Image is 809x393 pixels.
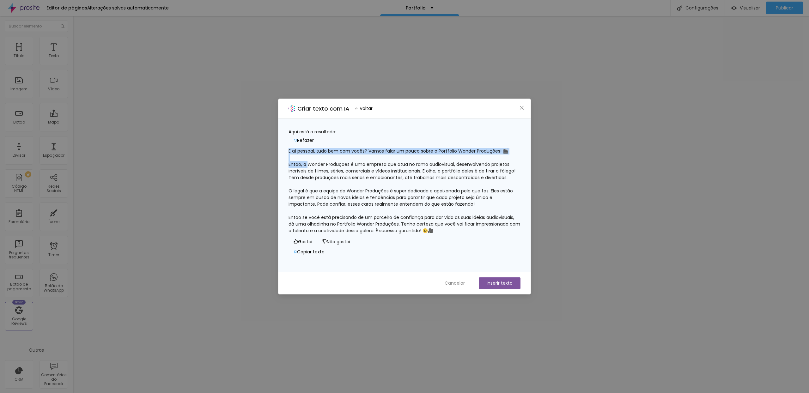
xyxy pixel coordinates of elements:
[519,105,524,110] span: close
[317,237,355,247] button: Não gostei
[438,277,471,289] button: Cancelar
[322,239,327,244] span: dislike
[445,280,465,287] span: Cancelar
[294,239,298,244] span: like
[479,277,520,289] button: Inserir texto
[297,137,314,144] span: Refazer
[352,104,375,113] button: Voltar
[519,105,525,111] button: Close
[360,105,373,112] span: Voltar
[289,247,330,257] button: Copiar texto
[289,135,319,145] button: Refazer
[289,148,520,234] div: E aí pessoal, tudo bem com vocês? Vamos falar um pouco sobre o Portfolio Wonder Produções! 🎬 Entã...
[289,237,317,247] button: Gostei
[289,129,520,135] div: Aqui está o resultado:
[297,104,350,113] h2: Criar texto com IA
